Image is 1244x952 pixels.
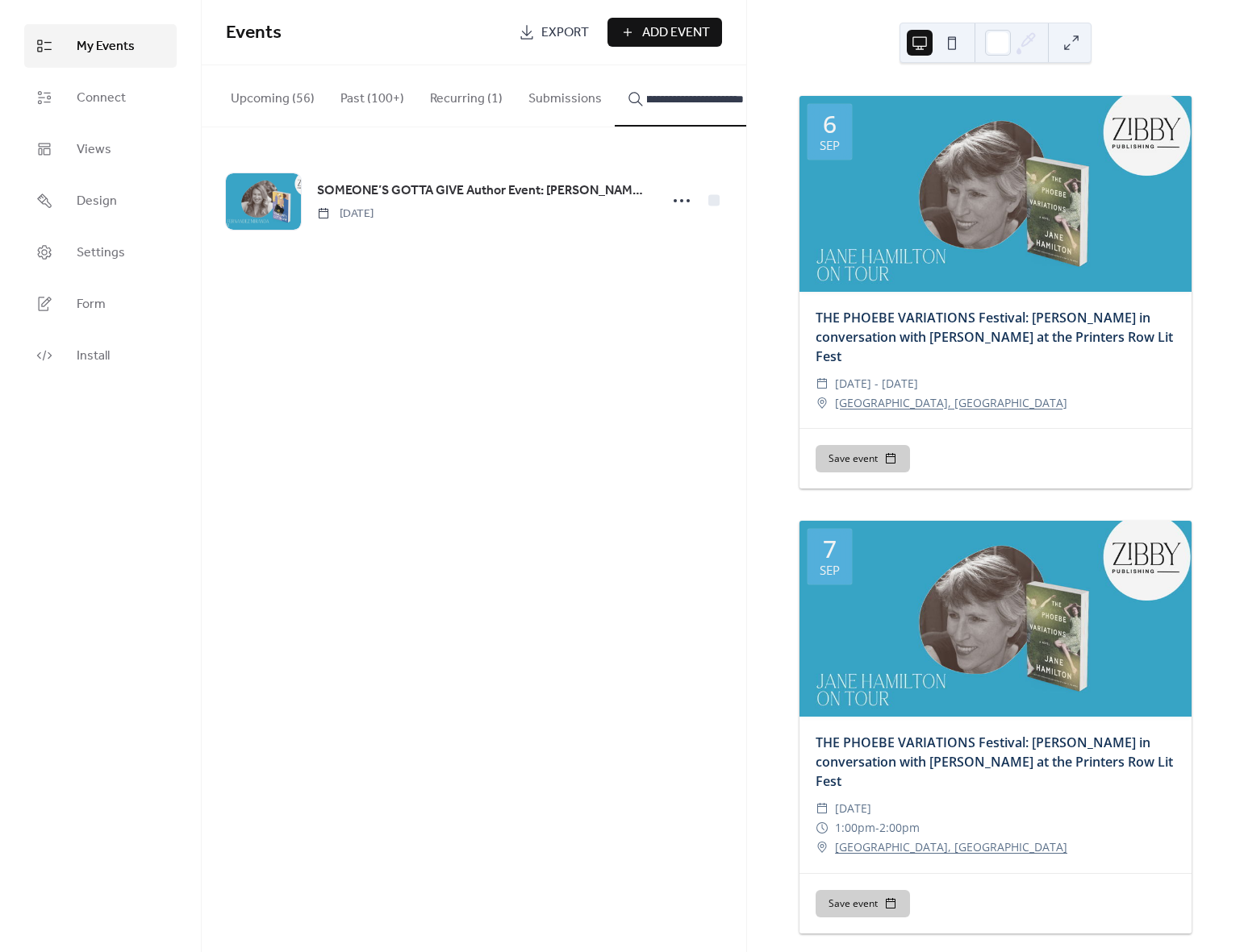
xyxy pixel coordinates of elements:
[218,65,328,125] button: Upcoming (56)
[417,65,516,125] button: Recurring (1)
[835,799,871,818] span: [DATE]
[77,347,110,366] span: Install
[816,818,829,838] div: ​
[317,206,374,222] span: [DATE]
[24,179,177,222] a: Design
[823,537,837,561] div: 7
[24,76,177,119] a: Connect
[799,733,1192,791] div: THE PHOEBE VARIATIONS Festival: [PERSON_NAME] in conversation with [PERSON_NAME] at the Printers ...
[820,564,840,576] div: Sep
[77,140,111,160] span: Views
[24,282,177,326] a: Form
[24,231,177,274] a: Settings
[835,818,875,838] span: 1:00pm
[816,799,829,818] div: ​
[879,818,920,838] span: 2:00pm
[77,295,106,314] span: Form
[77,243,125,263] span: Settings
[816,890,910,917] button: Save event
[816,838,829,857] div: ​
[77,192,117,211] span: Design
[823,112,837,136] div: 6
[507,18,601,47] a: Export
[24,127,177,171] a: Views
[835,838,1067,857] a: [GEOGRAPHIC_DATA], [GEOGRAPHIC_DATA]
[816,445,910,472] button: Save event
[816,374,829,393] div: ​
[816,393,829,413] div: ​
[77,37,135,56] span: My Events
[607,18,722,47] button: Add Event
[541,23,589,43] span: Export
[77,89,126,108] span: Connect
[24,24,177,68] a: My Events
[875,818,879,838] span: -
[799,308,1192,366] div: THE PHOEBE VARIATIONS Festival: [PERSON_NAME] in conversation with [PERSON_NAME] at the Printers ...
[820,139,840,152] div: Sep
[24,334,177,377] a: Install
[835,374,918,393] span: [DATE] - [DATE]
[317,181,649,201] span: SOMEONE’S GOTTA GIVE Author Event: [PERSON_NAME] [PERSON_NAME] at the Harvard Latino Alumni Assoc...
[328,65,417,125] button: Past (100+)
[226,15,282,51] span: Events
[317,181,649,202] a: SOMEONE’S GOTTA GIVE Author Event: [PERSON_NAME] [PERSON_NAME] at the Harvard Latino Alumni Assoc...
[642,23,710,43] span: Add Event
[835,393,1067,413] a: [GEOGRAPHIC_DATA], [GEOGRAPHIC_DATA]
[516,65,615,125] button: Submissions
